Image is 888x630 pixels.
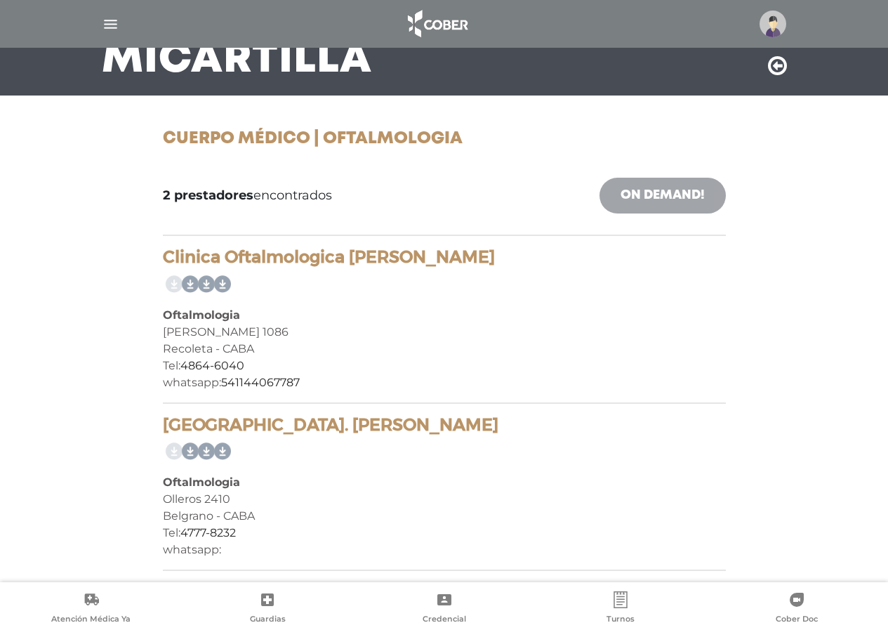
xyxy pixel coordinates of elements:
[709,591,885,627] a: Cober Doc
[423,614,466,626] span: Credencial
[163,324,726,341] div: [PERSON_NAME] 1086
[163,188,253,203] b: 2 prestadores
[163,542,726,558] div: whatsapp:
[102,15,119,33] img: Cober_menu-lines-white.svg
[163,508,726,525] div: Belgrano - CABA
[250,614,286,626] span: Guardias
[599,178,726,214] a: On Demand!
[163,374,726,391] div: whatsapp:
[163,525,726,542] div: Tel:
[163,129,726,150] h1: Cuerpo Médico | Oftalmologia
[607,614,635,626] span: Turnos
[3,591,179,627] a: Atención Médica Ya
[163,247,726,268] h4: Clinica Oftalmologica [PERSON_NAME]
[163,475,240,489] b: Oftalmologia
[163,357,726,374] div: Tel:
[163,341,726,357] div: Recoleta - CABA
[760,11,786,37] img: profile-placeholder.svg
[51,614,131,626] span: Atención Médica Ya
[776,614,818,626] span: Cober Doc
[180,526,236,539] a: 4777-8232
[163,186,332,205] span: encontrados
[532,591,708,627] a: Turnos
[179,591,355,627] a: Guardias
[400,7,474,41] img: logo_cober_home-white.png
[163,415,726,435] h4: [GEOGRAPHIC_DATA]. [PERSON_NAME]
[163,308,240,322] b: Oftalmologia
[180,359,244,372] a: 4864-6040
[356,591,532,627] a: Credencial
[221,376,300,389] a: 541144067787
[102,42,372,79] h3: Mi Cartilla
[163,491,726,508] div: Olleros 2410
